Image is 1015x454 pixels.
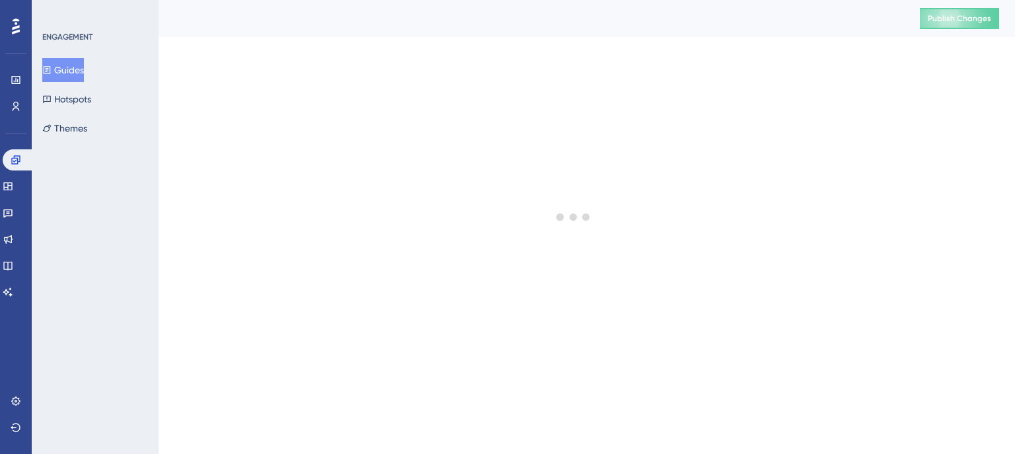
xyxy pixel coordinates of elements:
[42,87,91,111] button: Hotspots
[928,13,991,24] span: Publish Changes
[42,116,87,140] button: Themes
[42,58,84,82] button: Guides
[920,8,999,29] button: Publish Changes
[42,32,93,42] div: ENGAGEMENT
